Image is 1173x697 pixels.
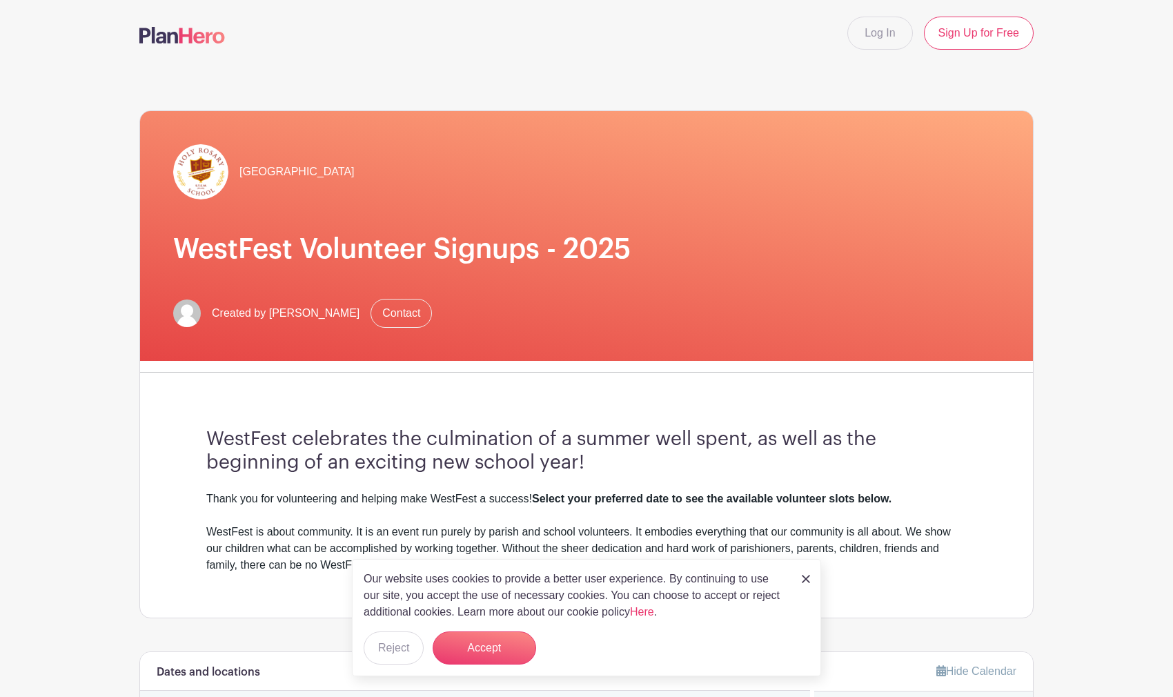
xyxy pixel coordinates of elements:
img: hr-logo-circle.png [173,144,228,199]
h1: WestFest Volunteer Signups - 2025 [173,233,1000,266]
a: Hide Calendar [936,665,1016,677]
div: Thank you for volunteering and helping make WestFest a success! [206,491,967,507]
a: Here [630,606,654,618]
h6: Dates and locations [157,666,260,679]
span: [GEOGRAPHIC_DATA] [239,164,355,180]
img: default-ce2991bfa6775e67f084385cd625a349d9dcbb7a52a09fb2fda1e96e2d18dcdb.png [173,300,201,327]
a: Log In [847,17,912,50]
a: Sign Up for Free [924,17,1034,50]
h3: WestFest celebrates the culmination of a summer well spent, as well as the beginning of an exciti... [206,428,967,474]
strong: Select your preferred date to see the available volunteer slots below. [532,493,891,504]
span: Created by [PERSON_NAME] [212,305,359,322]
div: WestFest is about community. It is an event run purely by parish and school volunteers. It embodi... [206,524,967,573]
img: logo-507f7623f17ff9eddc593b1ce0a138ce2505c220e1c5a4e2b4648c50719b7d32.svg [139,27,225,43]
button: Accept [433,631,536,665]
p: Our website uses cookies to provide a better user experience. By continuing to use our site, you ... [364,571,787,620]
img: close_button-5f87c8562297e5c2d7936805f587ecaba9071eb48480494691a3f1689db116b3.svg [802,575,810,583]
button: Reject [364,631,424,665]
a: Contact [371,299,432,328]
